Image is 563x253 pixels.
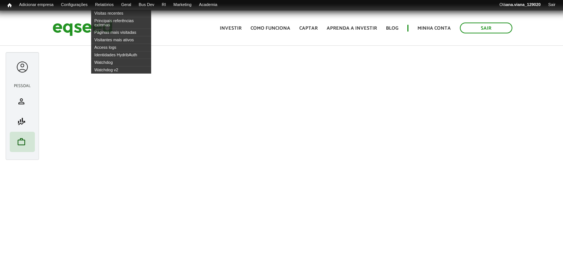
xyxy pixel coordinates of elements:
h2: Pessoal [10,84,35,88]
a: Marketing [170,2,195,8]
a: Configurações [57,2,92,8]
a: Blog [386,26,398,31]
a: finance_mode [12,117,33,126]
a: person [12,97,33,106]
span: work [17,137,26,146]
a: Adicionar empresa [15,2,57,8]
a: Sair [460,23,512,33]
a: Minha conta [417,26,451,31]
li: Minha simulação [10,111,35,132]
a: Geral [117,2,135,8]
img: EqSeed [53,18,113,38]
a: Bus Dev [135,2,158,8]
a: work [12,137,33,146]
a: Expandir menu [15,60,29,74]
a: RI [158,2,170,8]
a: Sair [544,2,559,8]
li: Meu perfil [10,91,35,111]
strong: ana.viana_129020 [506,2,541,7]
a: Aprenda a investir [327,26,377,31]
li: Meu portfólio [10,132,35,152]
span: finance_mode [17,117,26,126]
span: Início [8,3,12,8]
a: Início [4,2,15,9]
a: Investir [220,26,242,31]
span: person [17,97,26,106]
a: Visitas recentes [91,9,151,17]
a: Academia [195,2,221,8]
a: Relatórios [91,2,117,8]
a: Como funciona [251,26,290,31]
a: Oláana.viana_129020 [496,2,545,8]
a: Captar [299,26,318,31]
